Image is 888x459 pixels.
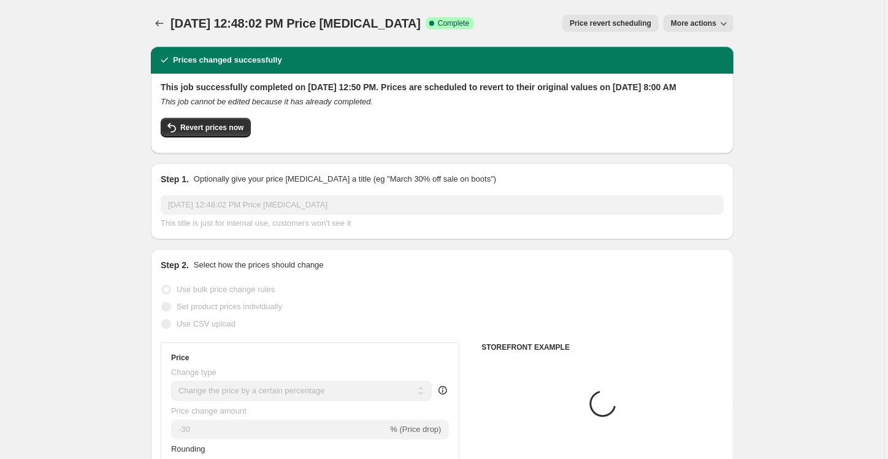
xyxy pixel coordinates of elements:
[390,425,441,434] span: % (Price drop)
[161,81,724,93] h2: This job successfully completed on [DATE] 12:50 PM. Prices are scheduled to revert to their origi...
[161,173,189,185] h2: Step 1.
[570,18,651,28] span: Price revert scheduling
[171,368,216,377] span: Change type
[177,285,275,294] span: Use bulk price change rules
[671,18,716,28] span: More actions
[194,259,324,271] p: Select how the prices should change
[438,18,469,28] span: Complete
[161,259,189,271] h2: Step 2.
[171,406,247,415] span: Price change amount
[481,342,724,352] h6: STOREFRONT EXAMPLE
[161,218,351,228] span: This title is just for internal use, customers won't see it
[171,353,189,363] h3: Price
[161,195,724,215] input: 30% off holiday sale
[171,444,205,453] span: Rounding
[171,420,388,439] input: -15
[161,97,373,106] i: This job cannot be edited because it has already completed.
[180,123,243,133] span: Revert prices now
[161,118,251,137] button: Revert prices now
[177,302,282,311] span: Set product prices individually
[170,17,421,30] span: [DATE] 12:48:02 PM Price [MEDICAL_DATA]
[664,15,733,32] button: More actions
[437,384,449,396] div: help
[562,15,659,32] button: Price revert scheduling
[194,173,496,185] p: Optionally give your price [MEDICAL_DATA] a title (eg "March 30% off sale on boots")
[177,319,235,328] span: Use CSV upload
[173,54,282,66] h2: Prices changed successfully
[151,15,168,32] button: Price change jobs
